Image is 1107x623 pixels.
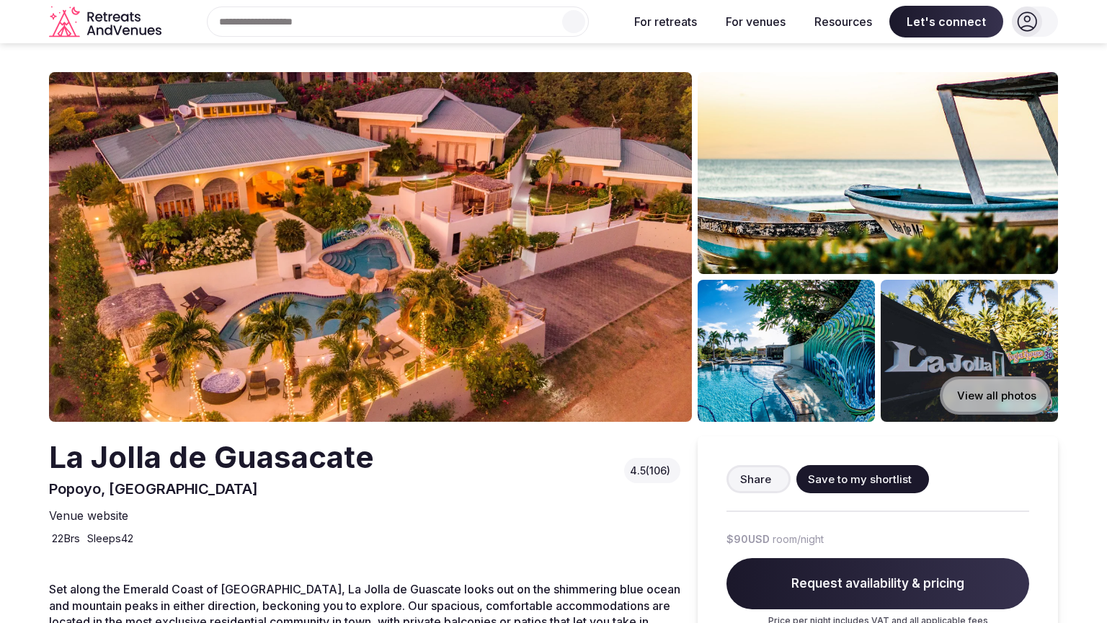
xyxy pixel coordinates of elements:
button: 4.5(106) [630,464,675,478]
a: Visit the homepage [49,6,164,38]
span: Sleeps 42 [87,531,133,546]
button: Resources [803,6,884,37]
span: 22 Brs [52,531,80,546]
button: Save to my shortlist [796,465,929,493]
h2: La Jolla de Guasacate [49,436,374,479]
span: $90 USD [726,532,770,547]
span: Venue website [49,508,128,523]
svg: Retreats and Venues company logo [49,6,164,38]
span: Let's connect [889,6,1003,37]
span: Request availability & pricing [726,558,1029,610]
button: View all photos [940,376,1051,415]
img: Venue gallery photo [698,280,875,422]
button: For venues [714,6,797,37]
img: Venue gallery photo [698,72,1058,274]
a: Venue website [49,508,134,523]
span: room/night [773,532,824,547]
button: For retreats [623,6,708,37]
span: Share [740,472,771,487]
span: Save to my shortlist [808,472,912,487]
span: Popoyo, [GEOGRAPHIC_DATA] [49,480,258,498]
img: Venue cover photo [49,72,692,422]
button: Share [726,465,791,493]
img: Venue gallery photo [881,280,1058,422]
span: 4.5 (106) [630,464,670,478]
